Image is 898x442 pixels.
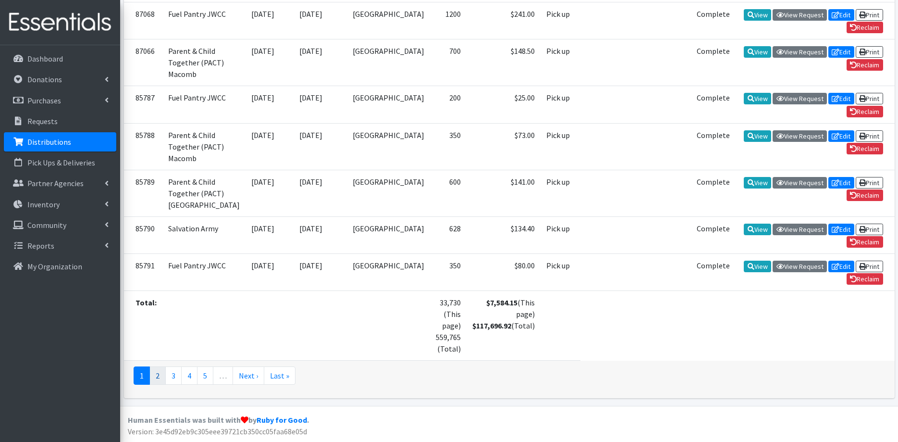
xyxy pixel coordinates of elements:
a: Print [856,224,883,235]
td: [DATE] [246,39,294,86]
td: [GEOGRAPHIC_DATA] [347,123,430,170]
td: Pick up [541,170,580,216]
a: Ruby for Good [257,415,307,425]
td: Fuel Pantry JWCC [162,253,246,290]
td: [GEOGRAPHIC_DATA] [347,253,430,290]
p: Purchases [27,96,61,105]
td: Complete [691,216,736,253]
td: [GEOGRAPHIC_DATA] [347,216,430,253]
p: Community [27,220,66,230]
a: Donations [4,70,116,89]
a: Reclaim [847,236,883,248]
td: [DATE] [246,123,294,170]
a: View Request [773,261,827,272]
td: [DATE] [294,216,347,253]
a: View [744,93,771,104]
td: 628 [430,216,467,253]
td: [DATE] [246,2,294,39]
a: Inventory [4,195,116,214]
p: Dashboard [27,54,63,63]
a: My Organization [4,257,116,276]
td: Parent & Child Together (PACT) Macomb [162,123,246,170]
td: Pick up [541,123,580,170]
a: Next › [233,366,264,385]
td: [GEOGRAPHIC_DATA] [347,170,430,216]
td: Salvation Army [162,216,246,253]
td: [DATE] [246,86,294,123]
td: [DATE] [294,123,347,170]
td: [DATE] [246,170,294,216]
td: 350 [430,253,467,290]
a: View Request [773,46,827,58]
a: Reclaim [847,22,883,33]
td: Pick up [541,253,580,290]
td: Parent & Child Together (PACT) Macomb [162,39,246,86]
a: Reclaim [847,59,883,71]
td: Pick up [541,2,580,39]
a: Reclaim [847,106,883,117]
a: Reclaim [847,273,883,285]
td: [DATE] [294,2,347,39]
td: [DATE] [294,86,347,123]
a: Print [856,177,883,189]
a: 2 [149,366,166,385]
span: Version: 3e45d92eb9c305eee39721cb350cc05faa68e05d [128,427,307,436]
td: 700 [430,39,467,86]
td: [GEOGRAPHIC_DATA] [347,86,430,123]
a: Distributions [4,132,116,152]
p: Requests [27,116,58,126]
td: 85789 [124,170,162,216]
td: [GEOGRAPHIC_DATA] [347,39,430,86]
a: View [744,130,771,142]
td: [DATE] [246,216,294,253]
td: Complete [691,253,736,290]
p: Distributions [27,137,71,147]
a: Reclaim [847,189,883,201]
p: Reports [27,241,54,251]
td: Complete [691,86,736,123]
a: Print [856,130,883,142]
p: Partner Agencies [27,178,84,188]
td: Pick up [541,86,580,123]
a: View [744,177,771,189]
td: Fuel Pantry JWCC [162,2,246,39]
a: Edit [828,261,854,272]
a: Requests [4,112,116,131]
p: My Organization [27,262,82,271]
td: 1200 [430,2,467,39]
a: View [744,46,771,58]
a: Edit [828,130,854,142]
td: 200 [430,86,467,123]
a: Print [856,46,883,58]
strong: Total: [135,298,157,307]
a: Pick Ups & Deliveries [4,153,116,172]
td: $241.00 [467,2,541,39]
a: 4 [181,366,197,385]
td: [DATE] [294,253,347,290]
td: (This page) (Total) [467,291,541,361]
td: Complete [691,170,736,216]
a: View [744,9,771,21]
a: View Request [773,9,827,21]
a: Reports [4,236,116,255]
a: View Request [773,177,827,189]
strong: $117,696.92 [472,321,511,330]
td: [DATE] [294,39,347,86]
img: HumanEssentials [4,6,116,38]
a: 5 [197,366,213,385]
a: 3 [165,366,182,385]
a: View Request [773,93,827,104]
a: View [744,224,771,235]
a: Print [856,9,883,21]
td: 85790 [124,216,162,253]
a: Last » [264,366,295,385]
strong: $7,584.15 [486,298,517,307]
td: Pick up [541,216,580,253]
a: Edit [828,9,854,21]
a: View Request [773,130,827,142]
a: Edit [828,46,854,58]
td: Pick up [541,39,580,86]
a: 1 [134,366,150,385]
a: Edit [828,177,854,189]
a: Community [4,215,116,235]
